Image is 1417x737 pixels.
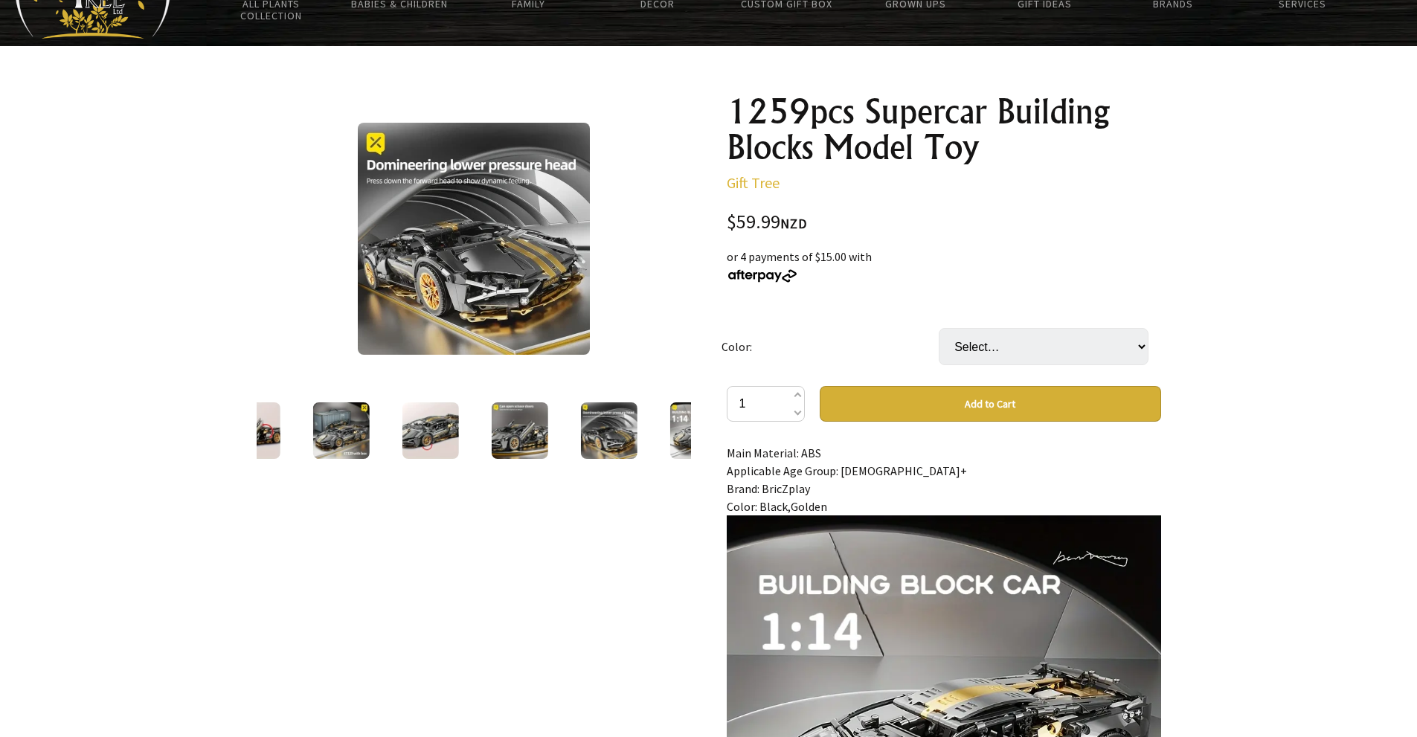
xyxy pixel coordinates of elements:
[820,386,1161,422] button: Add to Cart
[722,307,939,386] td: Color:
[402,402,458,459] img: 1259pcs Supercar Building Blocks Model Toy
[727,213,1161,233] div: $59.99
[727,173,780,192] a: Gift Tree
[312,402,369,459] img: 1259pcs Supercar Building Blocks Model Toy
[669,402,726,459] img: 1259pcs Supercar Building Blocks Model Toy
[727,94,1161,165] h1: 1259pcs Supercar Building Blocks Model Toy
[780,215,807,232] span: NZD
[223,402,280,459] img: 1259pcs Supercar Building Blocks Model Toy
[580,402,637,459] img: 1259pcs Supercar Building Blocks Model Toy
[491,402,547,459] img: 1259pcs Supercar Building Blocks Model Toy
[727,269,798,283] img: Afterpay
[358,123,590,355] img: 1259pcs Supercar Building Blocks Model Toy
[727,248,1161,283] div: or 4 payments of $15.00 with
